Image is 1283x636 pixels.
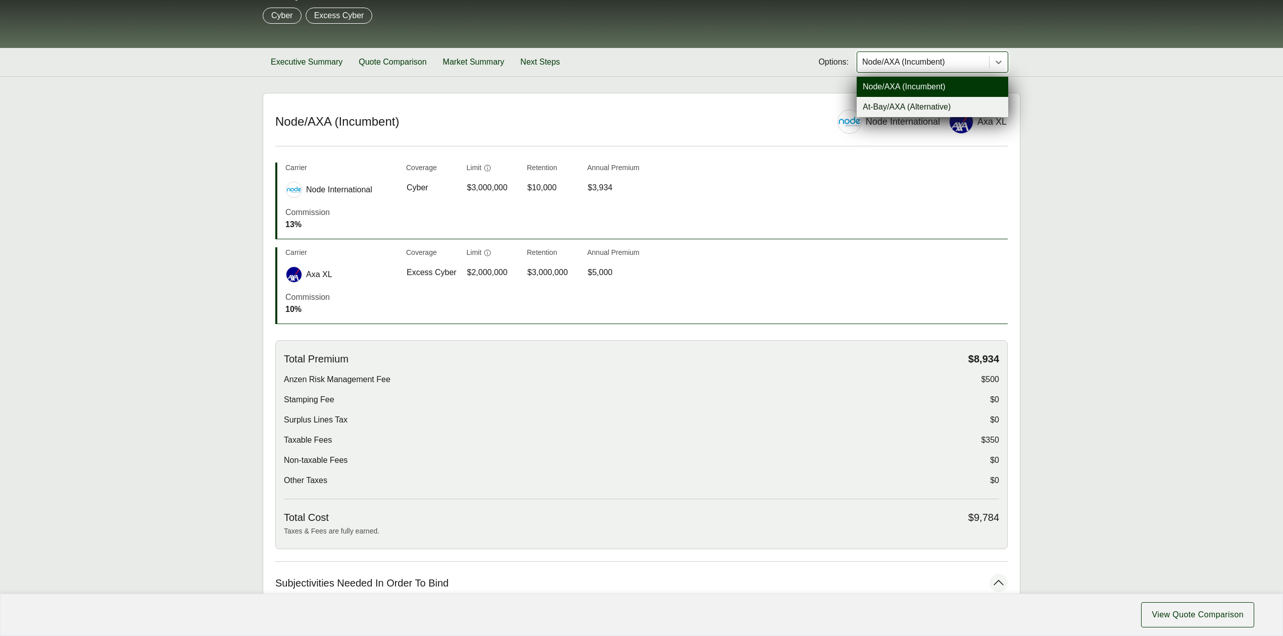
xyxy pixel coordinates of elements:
p: Commission [285,291,330,303]
span: $0 [990,474,999,487]
span: Non-taxable Fees [284,454,348,466]
button: Subjectivities Needed In Order To Bind [275,562,1008,604]
span: $8,934 [968,353,999,365]
button: Executive Summary [263,48,351,76]
h2: Node/AXA (Incumbent) [275,114,825,129]
img: Node International logo [838,110,861,133]
span: Taxable Fees [284,434,332,446]
span: Excess Cyber [407,267,457,279]
img: Node International logo [286,182,302,197]
th: Carrier [285,163,398,177]
button: Market Summary [435,48,513,76]
span: Stamping Fee [284,394,334,406]
th: Limit [467,247,519,262]
div: At-Bay/AXA (Alternative) [857,97,1008,117]
span: Total Cost [284,511,329,524]
th: Retention [527,163,579,177]
span: $5,000 [588,267,613,279]
span: $10,000 [527,182,557,194]
span: View Quote Comparison [1152,609,1244,621]
button: Quote Comparison [351,48,434,76]
span: $350 [981,434,999,446]
th: Annual Premium [587,163,640,177]
span: $0 [990,454,999,466]
span: Node International [306,184,372,196]
p: Taxes & Fees are fully earned. [284,526,999,537]
th: Limit [467,163,519,177]
span: $0 [990,394,999,406]
button: Next Steps [512,48,568,76]
th: Carrier [285,247,398,262]
span: $3,000,000 [527,267,568,279]
span: Other Taxes [284,474,327,487]
span: Subjectivities Needed In Order To Bind [275,577,449,590]
span: $3,000,000 [467,182,508,194]
button: View Quote Comparison [1141,602,1254,627]
span: $2,000,000 [467,267,508,279]
span: $500 [981,374,999,386]
p: 10 % [285,303,330,315]
p: 13 % [285,219,330,231]
span: $3,934 [588,182,613,194]
span: Surplus Lines Tax [284,414,348,426]
span: Total Premium [284,353,349,365]
span: Options: [818,56,849,68]
div: Axa XL [977,115,1007,129]
img: Axa XL logo [950,110,973,133]
img: Axa XL logo [286,267,302,282]
th: Retention [527,247,579,262]
span: Axa XL [306,269,332,281]
span: Cyber [407,182,428,194]
span: $9,784 [968,511,999,524]
span: Anzen Risk Management Fee [284,374,390,386]
div: Node/AXA (Incumbent) [857,77,1008,97]
div: Node International [866,115,940,129]
th: Annual Premium [587,247,640,262]
p: Commission [285,206,330,219]
p: Excess Cyber [314,10,364,22]
p: Cyber [271,10,293,22]
th: Coverage [406,247,459,262]
span: $0 [990,414,999,426]
th: Coverage [406,163,459,177]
